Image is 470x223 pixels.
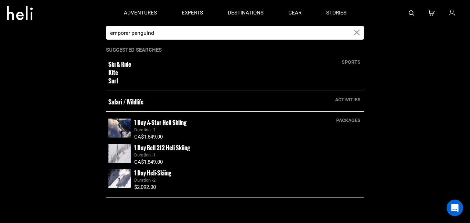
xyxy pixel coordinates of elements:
input: Search by Sport, Trip or Operator [106,26,350,40]
img: images [108,169,131,188]
p: adventures [124,9,157,17]
small: Ski & Ride [108,60,311,69]
small: 1 Day Bell 212 Heli Skiing [134,143,190,152]
p: experts [182,9,203,17]
small: 1 Day A-Star Heli Skiing [134,118,186,127]
div: Duration - [134,152,362,159]
small: Safari / Wildlife [108,98,311,106]
div: Duration - [134,177,362,184]
span: CA$1,649.00 [134,134,163,140]
span: $2,092.00 [134,184,156,190]
div: Duration - [134,127,362,133]
span: CA$1,849.00 [134,159,163,165]
small: Kite [108,69,311,77]
div: Open Intercom Messenger [447,200,463,216]
span: 2 [153,178,156,183]
small: Surf [108,77,311,85]
img: images [108,144,131,163]
span: 1 [153,127,156,132]
p: Suggested Searches [106,47,364,54]
div: activities [332,96,364,103]
p: destinations [228,9,264,17]
span: 1 [153,152,156,158]
div: packages [333,117,364,124]
img: search-bar-icon.svg [409,10,414,16]
small: 1 Day Heli-Skiing [134,169,171,177]
img: images [108,119,131,138]
div: sports [338,59,364,65]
